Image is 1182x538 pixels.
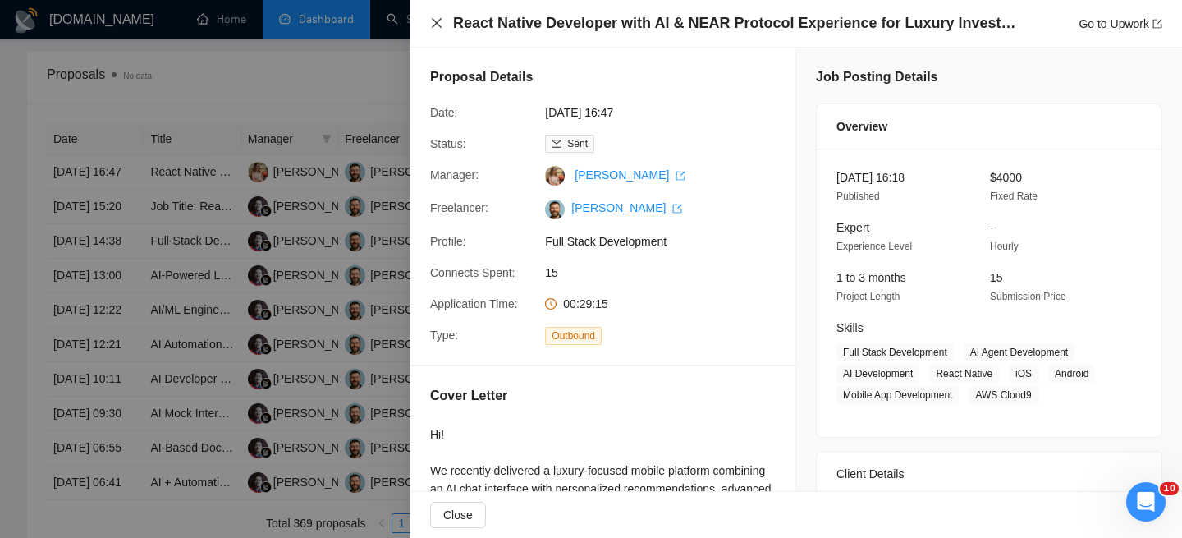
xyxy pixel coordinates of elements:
span: Expert [836,221,869,234]
span: Manager: [430,168,479,182]
span: Overview [836,117,887,136]
span: [DATE] 16:47 [545,103,791,122]
span: React Native [929,365,999,383]
span: Application Time: [430,297,518,310]
h5: Cover Letter [430,386,507,406]
span: - [990,221,994,234]
a: [PERSON_NAME] export [575,168,685,182]
span: Full Stack Development [836,343,954,361]
span: $4000 [990,171,1022,184]
span: Mobile App Development [836,386,959,404]
span: [DATE] 16:18 [836,171,905,184]
span: export [676,171,685,181]
span: Published [836,191,880,202]
span: Full Stack Development [545,232,791,251]
span: AI Development [836,365,919,383]
span: Status: [430,137,466,150]
iframe: Intercom live chat [1126,482,1166,522]
span: Profile: [430,235,466,248]
img: c1-JWQDXWEy3CnA6sRtFzzU22paoDq5cZnWyBNc3HWqwvuW0qNnjm1CMP-YmbEEtPC [545,200,565,219]
div: Client Details [836,452,1142,496]
span: Hourly [990,241,1019,252]
span: Close [443,506,473,524]
span: Freelancer: [430,201,488,214]
span: iOS [1009,365,1038,383]
span: export [1152,19,1162,29]
span: Type: [430,329,458,342]
span: Experience Level [836,241,912,252]
h5: Proposal Details [430,67,533,87]
h5: Job Posting Details [816,67,937,87]
button: Close [430,16,443,30]
button: Close [430,502,486,528]
span: Project Length [836,291,900,302]
span: Submission Price [990,291,1066,302]
span: Skills [836,321,864,334]
span: Connects Spent: [430,266,515,279]
span: clock-circle [545,298,557,310]
span: AWS Cloud9 [969,386,1038,404]
a: [PERSON_NAME] export [571,201,682,214]
span: Sent [567,138,588,149]
span: Fixed Rate [990,191,1038,202]
span: 15 [990,271,1003,284]
span: 15 [545,264,791,282]
span: mail [552,139,561,149]
span: Date: [430,106,457,119]
span: Android [1048,365,1095,383]
span: 00:29:15 [563,297,608,310]
h4: React Native Developer with AI & NEAR Protocol Experience for Luxury Investment App [453,13,1019,34]
span: 10 [1160,482,1179,495]
span: Outbound [545,327,602,345]
span: close [430,16,443,30]
span: AI Agent Development [964,343,1074,361]
a: Go to Upworkexport [1079,17,1162,30]
span: export [672,204,682,214]
span: 1 to 3 months [836,271,906,284]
